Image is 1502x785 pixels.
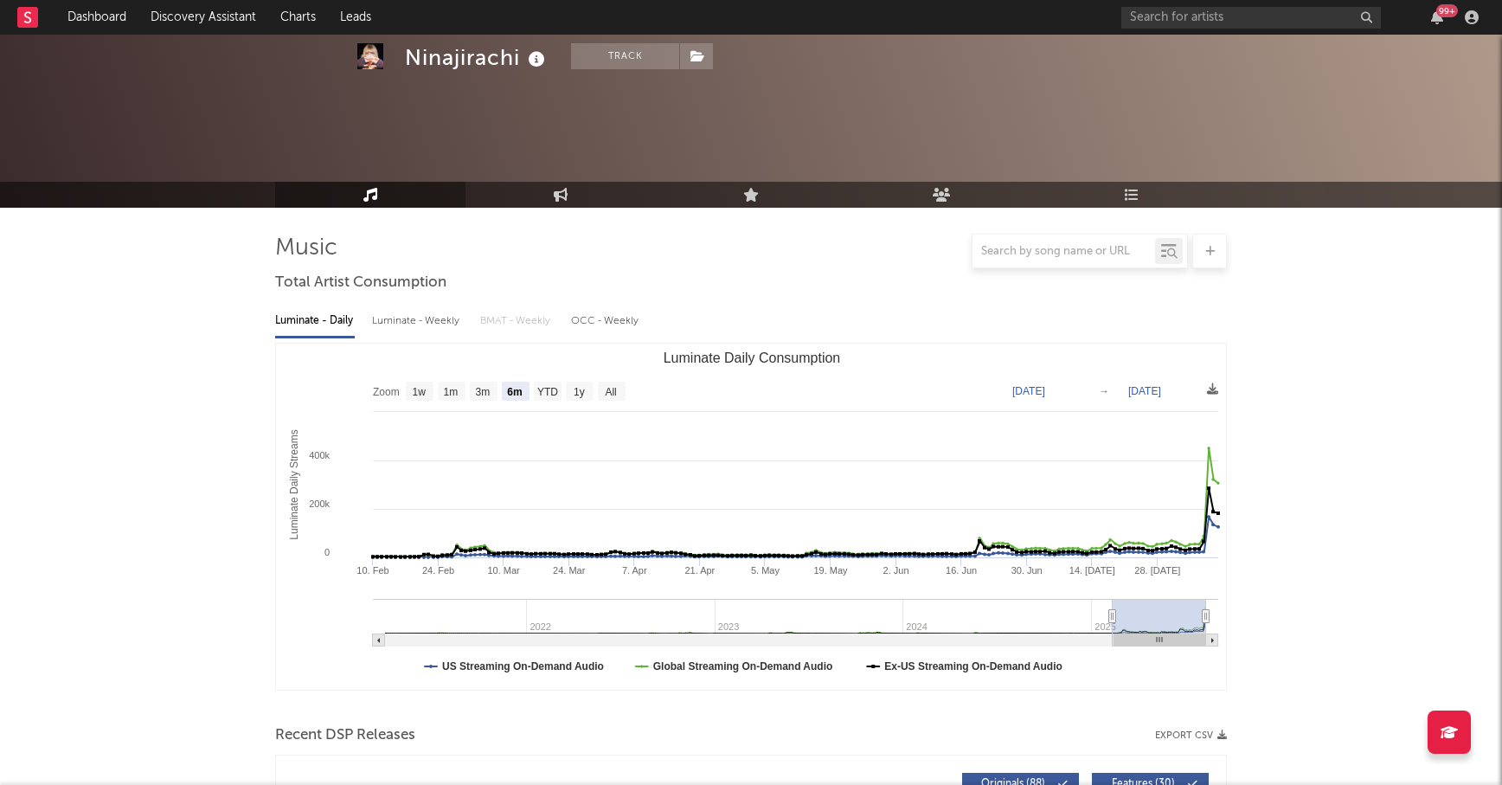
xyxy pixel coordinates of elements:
text: Luminate Daily Streams [288,429,300,539]
div: 99 + [1436,4,1458,17]
text: 28. [DATE] [1134,565,1180,576]
button: 99+ [1431,10,1443,24]
text: 1w [413,386,427,398]
text: 400k [309,450,330,460]
div: OCC - Weekly [571,306,640,336]
div: Luminate - Weekly [372,306,463,336]
text: [DATE] [1012,385,1045,397]
text: 16. Jun [946,565,977,576]
input: Search for artists [1121,7,1381,29]
text: 19. May [813,565,848,576]
text: Global Streaming On-Demand Audio [653,660,833,672]
text: 3m [476,386,491,398]
text: Ex-US Streaming On-Demand Audio [884,660,1062,672]
text: 10. Feb [356,565,388,576]
text: US Streaming On-Demand Audio [442,660,604,672]
button: Track [571,43,679,69]
text: 0 [324,547,330,557]
svg: Luminate Daily Consumption [276,344,1227,690]
text: 1m [444,386,459,398]
span: Total Artist Consumption [275,273,446,293]
div: Luminate - Daily [275,306,355,336]
text: 24. Mar [553,565,586,576]
text: 30. Jun [1011,565,1043,576]
text: 21. Apr [684,565,715,576]
text: 24. Feb [422,565,454,576]
text: Luminate Daily Consumption [664,351,841,365]
span: Recent DSP Releases [275,725,415,746]
text: YTD [537,386,558,398]
text: All [605,386,616,398]
text: 6m [507,386,522,398]
div: Ninajirachi [405,43,549,72]
text: 1y [574,386,585,398]
text: 5. May [751,565,780,576]
text: 2. Jun [883,565,909,576]
text: Zoom [373,386,400,398]
text: → [1099,385,1109,397]
text: 200k [309,499,330,509]
text: 14. [DATE] [1069,565,1115,576]
text: 7. Apr [622,565,647,576]
text: 10. Mar [487,565,520,576]
input: Search by song name or URL [972,245,1155,259]
text: [DATE] [1128,385,1161,397]
button: Export CSV [1155,730,1227,741]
